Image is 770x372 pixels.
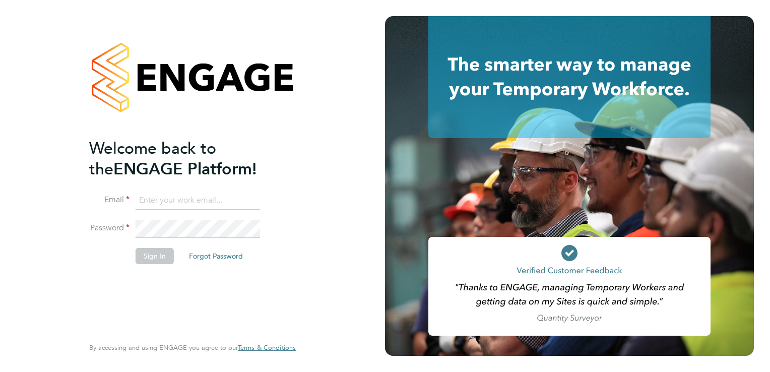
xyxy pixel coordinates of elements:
span: By accessing and using ENGAGE you agree to our [89,343,296,352]
button: Sign In [136,248,174,264]
span: Welcome back to the [89,139,216,179]
label: Password [89,223,130,233]
a: Terms & Conditions [238,344,296,352]
h2: ENGAGE Platform! [89,138,286,179]
span: Terms & Conditions [238,343,296,352]
input: Enter your work email... [136,192,260,210]
label: Email [89,195,130,205]
button: Forgot Password [181,248,251,264]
